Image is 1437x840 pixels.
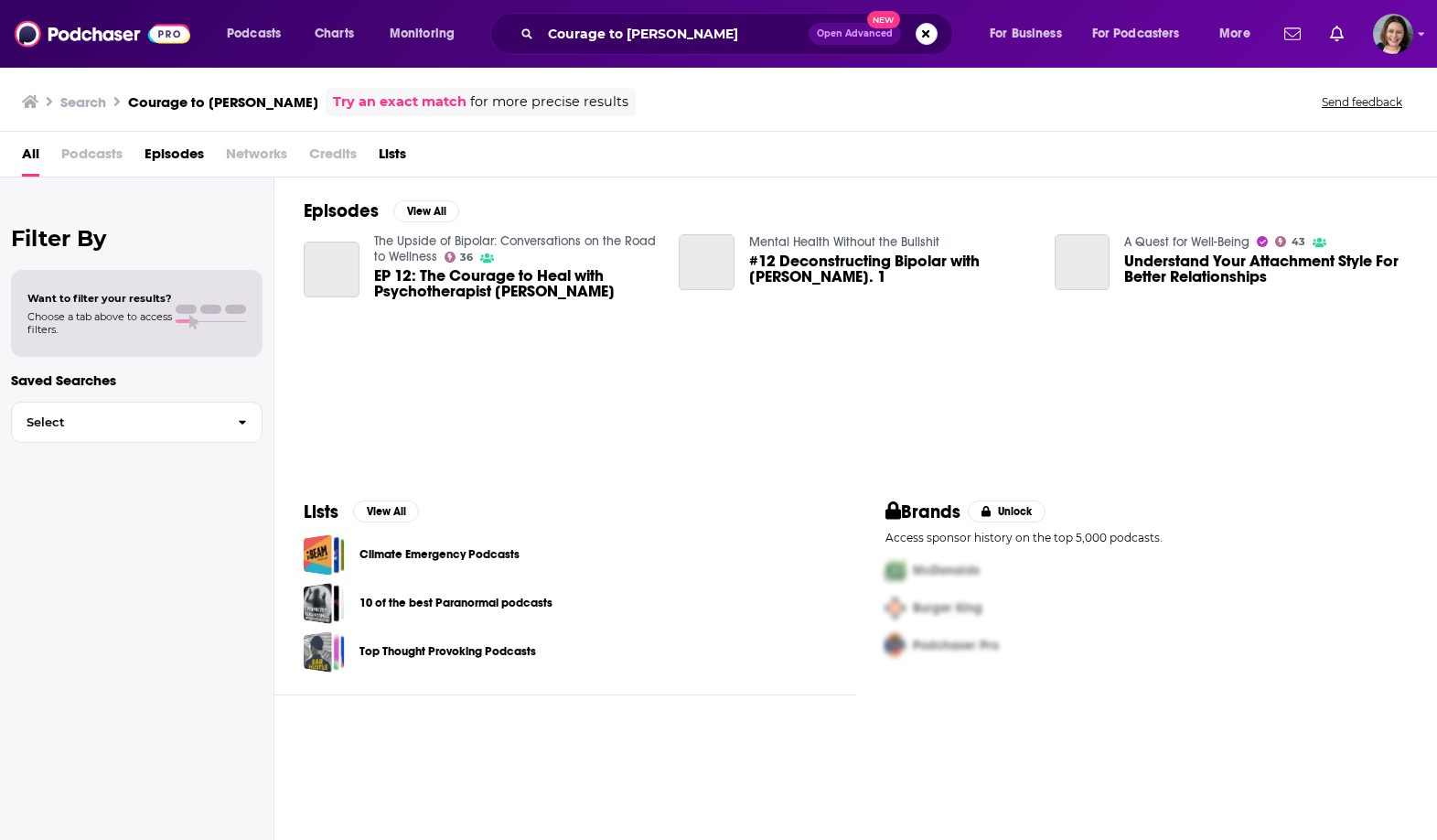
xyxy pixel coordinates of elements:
span: 36 [460,253,473,262]
a: EpisodesView All [304,199,459,222]
a: The Upside of Bipolar: Conversations on the Road to Wellness [374,233,656,264]
button: Open AdvancedNew [809,23,901,45]
span: More [1219,21,1250,47]
a: Climate Emergency Podcasts [304,534,345,576]
span: Podcasts [227,21,281,47]
h2: Lists [304,501,338,523]
span: for more precise results [470,92,628,113]
img: First Pro Logo [878,552,913,589]
span: Credits [309,139,357,177]
a: #12 Deconstructing Bipolar with Anna Pt. 1 [749,253,1033,285]
a: EP 12: The Courage to Heal with Psychotherapist Anna Khandrueva [304,242,359,297]
button: Select [11,402,263,443]
span: 43 [1292,238,1305,246]
h2: Episodes [304,199,379,222]
span: Charts [315,21,354,47]
span: Podcasts [61,139,123,177]
img: Third Pro Logo [878,627,913,664]
div: Search podcasts, credits, & more... [508,13,971,55]
a: 10 of the best Paranormal podcasts [359,593,552,613]
button: Unlock [968,501,1046,522]
a: Show notifications dropdown [1277,18,1308,49]
a: Top Thought Provoking Podcasts [359,641,536,662]
h2: Brands [885,501,961,523]
input: Search podcasts, credits, & more... [541,19,809,48]
button: View All [393,200,459,222]
span: For Business [990,21,1062,47]
button: open menu [1206,19,1273,48]
button: open menu [1080,19,1206,48]
a: All [22,139,39,177]
p: Access sponsor history on the top 5,000 podcasts. [885,531,1409,544]
img: Podchaser - Follow, Share and Rate Podcasts [15,16,190,51]
a: Lists [379,139,406,177]
span: Monitoring [390,21,455,47]
a: Try an exact match [333,92,466,113]
span: Choose a tab above to access filters. [27,310,172,336]
a: ListsView All [304,501,419,523]
a: Climate Emergency Podcasts [359,544,520,565]
span: Open Advanced [817,29,893,38]
a: 36 [445,252,474,263]
h2: Filter By [11,225,263,252]
span: Select [12,416,223,428]
span: EP 12: The Courage to Heal with Psychotherapist [PERSON_NAME] [374,268,658,299]
a: 43 [1275,236,1305,247]
a: Mental Health Without the Bullshit [749,234,939,250]
span: Logged in as micglogovac [1373,14,1413,54]
button: View All [353,501,419,522]
button: open menu [214,19,305,48]
button: open menu [977,19,1085,48]
span: Want to filter your results? [27,292,172,305]
a: Charts [303,19,365,48]
p: Saved Searches [11,372,263,389]
a: Episodes [145,139,204,177]
a: Understand Your Attachment Style For Better Relationships [1055,234,1110,290]
span: Burger King [913,600,982,616]
a: #12 Deconstructing Bipolar with Anna Pt. 1 [679,234,735,290]
button: Show profile menu [1373,14,1413,54]
a: Show notifications dropdown [1323,18,1351,49]
span: Networks [226,139,287,177]
span: For Podcasters [1092,21,1180,47]
a: A Quest for Well-Being [1124,234,1249,250]
span: #12 Deconstructing Bipolar with [PERSON_NAME]. 1 [749,253,1033,285]
a: Understand Your Attachment Style For Better Relationships [1124,253,1408,285]
span: New [867,11,900,28]
h3: Courage to [PERSON_NAME] [128,93,318,111]
a: Top Thought Provoking Podcasts [304,631,345,673]
span: McDonalds [913,563,980,578]
button: open menu [377,19,478,48]
img: User Profile [1373,14,1413,54]
a: 10 of the best Paranormal podcasts [304,583,345,624]
span: Podchaser Pro [913,638,999,653]
img: Second Pro Logo [878,589,913,627]
h3: Search [60,93,106,111]
button: Send feedback [1316,94,1408,110]
a: EP 12: The Courage to Heal with Psychotherapist Anna Khandrueva [374,268,658,299]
